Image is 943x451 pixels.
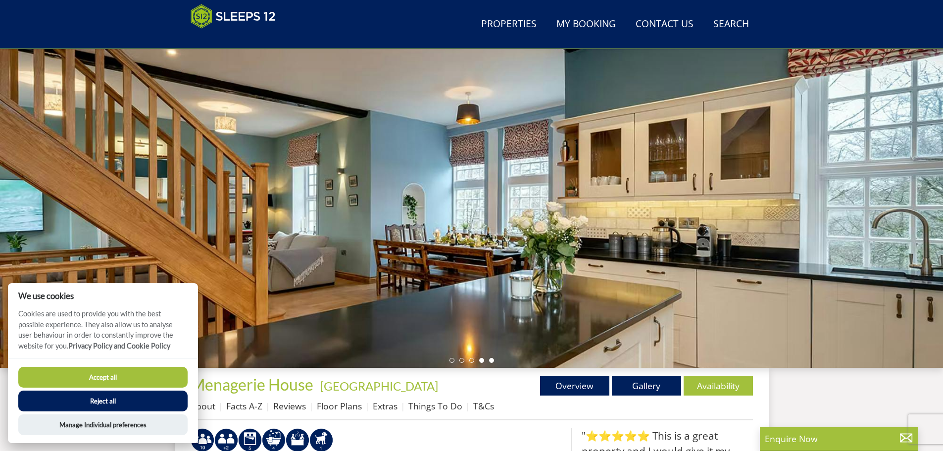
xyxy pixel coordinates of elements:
a: About [191,400,215,412]
a: [GEOGRAPHIC_DATA] [320,379,438,393]
a: Privacy Policy and Cookie Policy [68,342,170,350]
a: Extras [373,400,397,412]
button: Manage Individual preferences [18,414,188,435]
a: My Booking [552,13,620,36]
button: Reject all [18,391,188,411]
a: Availability [684,376,753,396]
h2: We use cookies [8,291,198,301]
a: Search [709,13,753,36]
a: Gallery [612,376,681,396]
a: Facts A-Z [226,400,262,412]
img: Sleeps 12 [191,4,276,29]
p: Enquire Now [765,432,913,445]
a: Reviews [273,400,306,412]
a: Overview [540,376,609,396]
iframe: Customer reviews powered by Trustpilot [186,35,290,43]
a: Contact Us [632,13,697,36]
a: Menagerie House [191,375,316,394]
button: Accept all [18,367,188,388]
a: T&Cs [473,400,494,412]
span: - [316,379,438,393]
a: Things To Do [408,400,462,412]
a: Properties [477,13,541,36]
span: Menagerie House [191,375,313,394]
a: Floor Plans [317,400,362,412]
p: Cookies are used to provide you with the best possible experience. They also allow us to analyse ... [8,308,198,358]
